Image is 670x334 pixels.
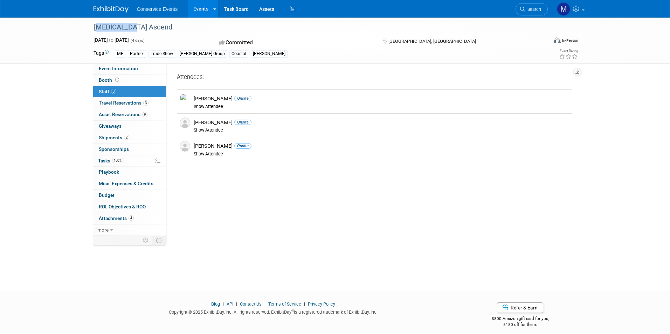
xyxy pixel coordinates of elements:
a: Budget [93,190,166,201]
a: Shipments2 [93,132,166,143]
a: Booth [93,75,166,86]
span: Asset Reservations [99,112,147,117]
span: Booth not reserved yet [114,77,120,82]
a: Attachments4 [93,213,166,224]
div: Event Format [506,36,579,47]
span: Staff [99,89,116,94]
div: $150 off for them. [464,322,577,328]
div: [MEDICAL_DATA] Ascend [91,21,537,34]
a: Giveaways [93,121,166,132]
div: MF [115,50,125,58]
span: Attachments [99,215,134,221]
div: Event Rating [559,49,578,53]
span: Giveaways [99,123,122,129]
span: Onsite [234,96,251,101]
a: Misc. Expenses & Credits [93,178,166,189]
span: Onsite [234,120,251,125]
div: Partner [128,50,146,58]
a: Playbook [93,167,166,178]
a: ROI, Objectives & ROO [93,201,166,213]
a: Privacy Policy [308,301,335,307]
img: ExhibitDay [94,6,129,13]
a: Terms of Service [268,301,301,307]
span: Playbook [99,169,119,175]
span: to [108,37,115,43]
div: Attendees: [177,73,572,82]
td: Toggle Event Tabs [152,236,166,245]
div: [PERSON_NAME] [194,95,569,102]
div: [PERSON_NAME] [194,143,569,149]
span: Misc. Expenses & Credits [99,181,153,186]
td: Personalize Event Tab Strip [140,236,152,245]
span: [GEOGRAPHIC_DATA], [GEOGRAPHIC_DATA] [388,39,476,44]
span: Travel Reservations [99,100,148,106]
img: Associate-Profile-5.png [180,118,190,128]
a: Search [516,3,548,15]
span: 100% [112,158,123,163]
span: Conservice Events [137,6,178,12]
span: Event Information [99,66,138,71]
span: | [221,301,226,307]
div: $500 Amazon gift card for you, [464,311,577,327]
a: Tasks100% [93,155,166,167]
span: (4 days) [130,38,145,43]
a: API [227,301,233,307]
img: Format-Inperson.png [554,38,561,43]
img: Associate-Profile-5.png [180,141,190,152]
sup: ® [291,309,294,313]
span: | [234,301,239,307]
span: Budget [99,192,115,198]
a: Asset Reservations9 [93,109,166,120]
span: 3 [111,89,116,94]
a: more [93,225,166,236]
span: Search [525,7,541,12]
div: Committed [217,36,372,49]
span: Onsite [234,143,251,148]
div: [PERSON_NAME] [194,119,569,126]
a: Event Information [93,63,166,74]
a: Contact Us [240,301,262,307]
span: more [97,227,109,233]
span: 9 [142,112,147,117]
div: Show Attendee [194,104,569,109]
div: Coastal [229,50,248,58]
div: [PERSON_NAME] Group [178,50,227,58]
span: 2 [124,135,129,140]
a: Blog [211,301,220,307]
span: ROI, Objectives & ROO [99,204,146,209]
div: Show Attendee [194,151,569,157]
span: 4 [129,215,134,221]
div: Trade Show [148,50,175,58]
span: Booth [99,77,120,83]
span: Tasks [98,158,123,163]
div: [PERSON_NAME] [251,50,288,58]
a: Refer & Earn [497,302,543,313]
img: Marley Staker [557,2,570,16]
a: Sponsorships [93,144,166,155]
div: In-Person [562,38,578,43]
span: Sponsorships [99,146,129,152]
span: Shipments [99,135,129,140]
td: Tags [94,49,109,58]
span: 3 [143,100,148,106]
span: | [263,301,267,307]
div: Copyright © 2025 ExhibitDay, Inc. All rights reserved. ExhibitDay is a registered trademark of Ex... [94,307,454,315]
a: Staff3 [93,86,166,98]
span: [DATE] [DATE] [94,37,129,43]
span: | [302,301,307,307]
div: Show Attendee [194,127,569,133]
a: Travel Reservations3 [93,98,166,109]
